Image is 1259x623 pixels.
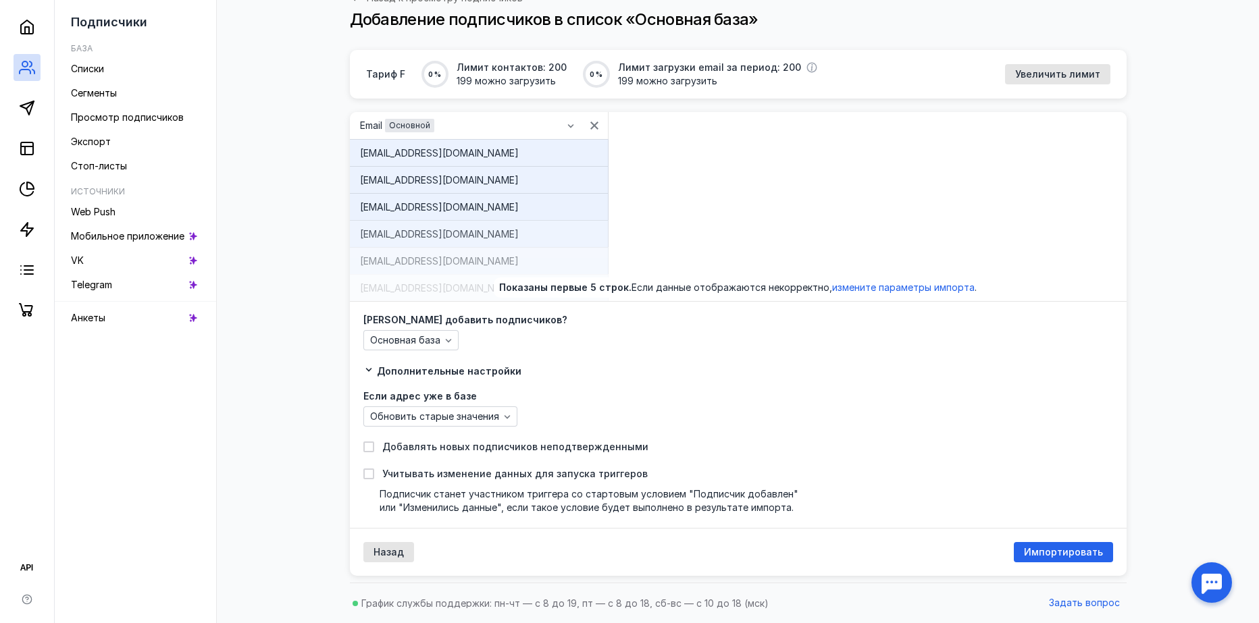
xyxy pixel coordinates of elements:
[360,173,598,187] div: [EMAIL_ADDRESS][DOMAIN_NAME]
[363,542,414,562] button: Назад
[382,440,648,454] span: Добавлять новых подписчиков неподтвержденными
[66,58,205,80] a: Списки
[71,160,127,171] span: Стоп-листы
[618,74,817,88] span: 199 можно загрузить
[363,315,567,325] span: [PERSON_NAME] добавить подписчиков?
[632,281,977,293] span: Если данные отображаются некорректно, .
[350,9,759,29] span: Добавление подписчиков в список «Основная база»
[353,115,581,136] button: EmailОсновной
[71,136,111,147] span: Экспорт
[71,63,104,74] span: Списки
[71,111,184,123] span: Просмотр подписчиков
[71,206,115,217] span: Web Push
[382,467,648,481] span: Учитывать изменение данных для запуска триггеров
[66,307,205,329] a: Анкеты
[360,200,598,214] div: [EMAIL_ADDRESS][DOMAIN_NAME]
[66,155,205,177] a: Стоп-листы
[832,281,975,293] span: измените параметры импорта
[66,250,205,271] a: VK
[1024,547,1103,558] span: Импортировать
[71,87,117,99] span: Сегменты
[457,74,567,88] span: 199 можно загрузить
[360,281,598,295] div: [EMAIL_ADDRESS][DOMAIN_NAME]
[499,281,632,293] span: Показаны первые 5 строк.
[360,146,598,160] div: [EMAIL_ADDRESS][DOMAIN_NAME]
[66,131,205,153] a: Экспорт
[380,488,798,513] span: Подписчик станет участником триггера со стартовым условием "Подписчик добавлен" или "Изменились д...
[71,230,184,242] span: Мобильное приложение
[360,254,598,268] div: [EMAIL_ADDRESS][DOMAIN_NAME]
[71,43,93,53] h5: База
[1015,69,1100,80] span: Увеличить лимит
[366,67,405,81] span: Тариф F
[1014,542,1113,562] button: Импортировать
[360,227,598,241] div: [EMAIL_ADDRESS][DOMAIN_NAME]
[66,225,205,247] a: Мобильное приложение
[71,254,84,266] span: VK
[360,120,382,132] span: Email
[370,335,440,346] span: Основная база
[1049,597,1120,609] span: Задать вопрос
[374,547,404,558] span: Назад
[1005,64,1110,84] button: Увеличить лимит
[377,365,521,377] span: Дополнительные настройки
[363,406,517,427] button: Обновить старые значения
[71,279,112,290] span: Telegram
[66,107,205,128] a: Просмотр подписчиков
[71,15,147,29] span: Подписчики
[66,82,205,104] a: Сегменты
[71,312,105,323] span: Анкеты
[457,61,567,74] span: Лимит контактов: 200
[361,597,769,609] span: График службы поддержки: пн-чт — с 8 до 19, пт — с 8 до 18, сб-вс — с 10 до 18 (мск)
[363,391,477,401] span: Если адрес уже в базе
[1042,593,1127,614] button: Задать вопрос
[363,330,459,350] button: Основная база
[71,186,125,196] h5: Источники
[66,201,205,223] a: Web Push
[389,120,430,130] span: Основной
[832,281,975,294] button: измените параметры импорта
[370,411,499,423] span: Обновить старые значения
[618,61,801,74] span: Лимит загрузки email за период: 200
[363,364,521,378] button: Дополнительные настройки
[66,274,205,296] a: Telegram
